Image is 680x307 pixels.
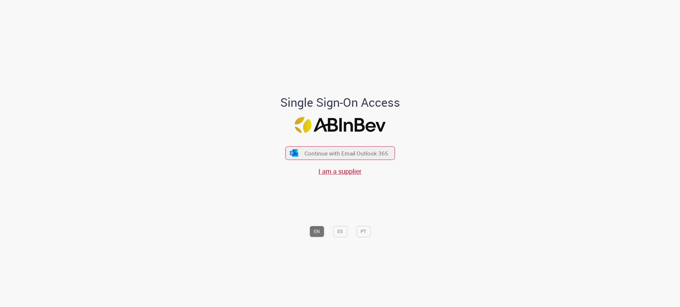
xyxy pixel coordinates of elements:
h1: Single Sign-On Access [248,96,432,109]
button: ES [333,226,347,237]
img: ícone Azure/Microsoft 360 [290,150,299,156]
a: I am a supplier [318,167,362,176]
button: PT [356,226,371,237]
img: Logo ABInBev [295,117,385,133]
button: EN [309,226,324,237]
span: Continue with Email Outlook 365 [304,149,388,157]
button: ícone Azure/Microsoft 360 Continue with Email Outlook 365 [285,146,395,160]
